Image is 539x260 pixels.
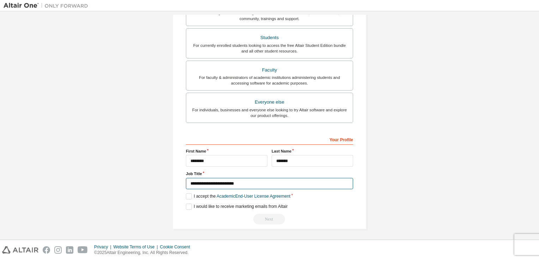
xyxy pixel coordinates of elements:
img: Altair One [4,2,92,9]
div: For faculty & administrators of academic institutions administering students and accessing softwa... [190,75,349,86]
img: linkedin.svg [66,246,73,254]
div: For individuals, businesses and everyone else looking to try Altair software and explore our prod... [190,107,349,118]
div: Read and acccept EULA to continue [186,214,353,224]
div: For currently enrolled students looking to access the free Altair Student Edition bundle and all ... [190,43,349,54]
img: altair_logo.svg [2,246,38,254]
label: Job Title [186,171,353,177]
div: Faculty [190,65,349,75]
div: Your Profile [186,134,353,145]
label: I would like to receive marketing emails from Altair [186,204,287,210]
div: Everyone else [190,97,349,107]
img: youtube.svg [78,246,88,254]
label: I accept the [186,193,290,199]
p: © 2025 Altair Engineering, Inc. All Rights Reserved. [94,250,194,256]
a: Academic End-User License Agreement [217,194,290,199]
img: facebook.svg [43,246,50,254]
label: First Name [186,148,267,154]
label: Last Name [272,148,353,154]
div: Cookie Consent [160,244,194,250]
div: Privacy [94,244,113,250]
div: Students [190,33,349,43]
img: instagram.svg [54,246,62,254]
div: For existing customers looking to access software downloads, HPC resources, community, trainings ... [190,10,349,21]
div: Website Terms of Use [113,244,160,250]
